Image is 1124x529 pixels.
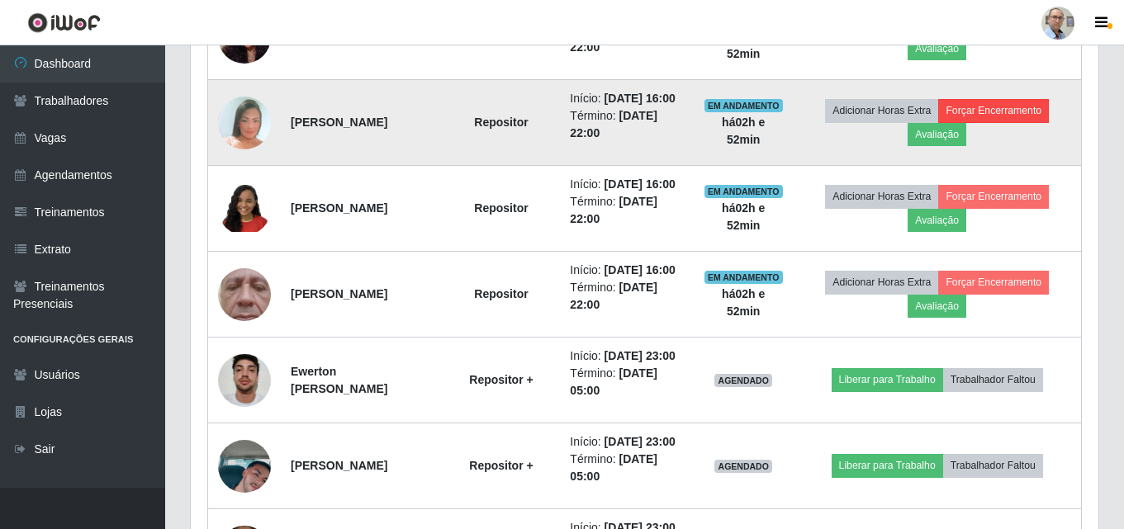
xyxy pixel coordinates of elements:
strong: há 02 h e 52 min [722,201,765,232]
li: Término: [570,365,684,399]
li: Início: [570,347,684,365]
li: Início: [570,90,684,107]
li: Início: [570,176,684,193]
span: EM ANDAMENTO [704,99,783,112]
strong: Repositor + [469,459,533,472]
span: EM ANDAMENTO [704,185,783,198]
li: Término: [570,193,684,228]
strong: Repositor [474,116,528,129]
li: Início: [570,262,684,279]
time: [DATE] 16:00 [605,177,676,191]
strong: [PERSON_NAME] [291,116,387,129]
time: [DATE] 23:00 [605,349,676,362]
strong: Repositor [474,201,528,215]
button: Avaliação [908,123,966,146]
button: Avaliação [908,209,966,232]
strong: Repositor + [469,373,533,386]
strong: há 02 h e 52 min [722,116,765,146]
strong: [PERSON_NAME] [291,459,387,472]
button: Liberar para Trabalho [832,368,943,391]
button: Avaliação [908,295,966,318]
button: Liberar para Trabalho [832,454,943,477]
li: Término: [570,279,684,314]
span: EM ANDAMENTO [704,271,783,284]
strong: há 02 h e 52 min [722,287,765,318]
span: AGENDADO [714,374,772,387]
strong: [PERSON_NAME] [291,201,387,215]
li: Término: [570,451,684,485]
button: Adicionar Horas Extra [825,185,938,208]
button: Forçar Encerramento [938,99,1049,122]
button: Forçar Encerramento [938,185,1049,208]
time: [DATE] 16:00 [605,263,676,276]
span: AGENDADO [714,460,772,473]
img: 1747688912363.jpeg [218,419,271,513]
strong: [PERSON_NAME] [291,287,387,300]
img: 1747494723003.jpeg [218,235,271,352]
time: [DATE] 16:00 [605,92,676,105]
img: CoreUI Logo [27,12,101,33]
img: 1737214491896.jpeg [218,84,271,161]
button: Adicionar Horas Extra [825,271,938,294]
time: [DATE] 23:00 [605,435,676,448]
li: Início: [570,433,684,451]
button: Trabalhador Faltou [943,368,1043,391]
strong: Repositor [474,287,528,300]
li: Término: [570,107,684,142]
img: 1747184417730.jpeg [218,185,271,232]
img: 1741968469890.jpeg [218,345,271,415]
button: Forçar Encerramento [938,271,1049,294]
strong: Ewerton [PERSON_NAME] [291,365,387,395]
button: Trabalhador Faltou [943,454,1043,477]
button: Avaliação [908,37,966,60]
button: Adicionar Horas Extra [825,99,938,122]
